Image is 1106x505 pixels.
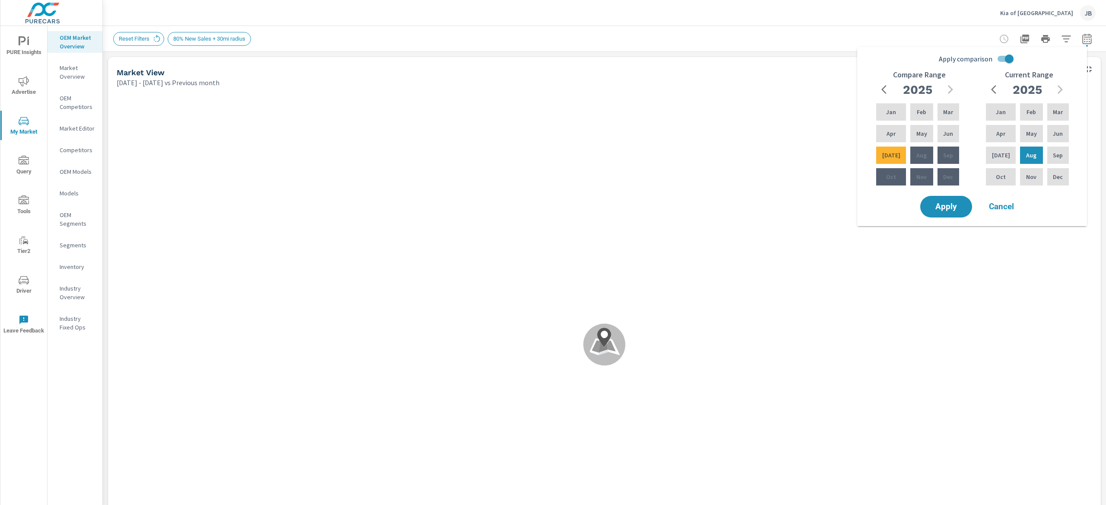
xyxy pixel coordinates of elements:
[1000,9,1073,17] p: Kia of [GEOGRAPHIC_DATA]
[48,31,102,53] div: OEM Market Overview
[943,129,953,138] p: Jun
[886,108,896,116] p: Jan
[1005,70,1053,79] h6: Current Range
[1026,129,1037,138] p: May
[168,35,251,42] span: 80% New Sales + 30mi radius
[48,61,102,83] div: Market Overview
[48,165,102,178] div: OEM Models
[1080,5,1096,21] div: JB
[48,312,102,334] div: Industry Fixed Ops
[60,94,95,111] p: OEM Competitors
[60,124,95,133] p: Market Editor
[60,284,95,301] p: Industry Overview
[882,151,900,160] p: [DATE]
[1013,82,1042,97] h2: 2025
[996,173,1006,181] p: Oct
[48,282,102,304] div: Industry Overview
[943,151,953,160] p: Sep
[1053,129,1063,138] p: Jun
[984,203,1019,211] span: Cancel
[113,32,164,46] div: Reset Filters
[1026,173,1036,181] p: Nov
[916,173,927,181] p: Nov
[1026,151,1036,160] p: Aug
[996,108,1006,116] p: Jan
[117,68,165,77] h5: Market View
[48,239,102,252] div: Segments
[60,262,95,271] p: Inventory
[48,208,102,230] div: OEM Segments
[976,196,1027,217] button: Cancel
[3,315,44,336] span: Leave Feedback
[48,260,102,273] div: Inventory
[3,116,44,137] span: My Market
[0,26,47,344] div: nav menu
[48,122,102,135] div: Market Editor
[48,144,102,157] div: Competitors
[60,146,95,154] p: Competitors
[60,167,95,176] p: OEM Models
[916,151,927,160] p: Aug
[3,76,44,97] span: Advertise
[929,203,963,211] span: Apply
[996,129,1005,138] p: Apr
[117,77,219,88] p: [DATE] - [DATE] vs Previous month
[1078,30,1096,48] button: Select Date Range
[903,82,932,97] h2: 2025
[60,64,95,81] p: Market Overview
[60,241,95,249] p: Segments
[1027,108,1036,116] p: Feb
[893,70,946,79] h6: Compare Range
[916,129,927,138] p: May
[60,189,95,198] p: Models
[939,54,992,64] span: Apply comparison
[3,235,44,256] span: Tier2
[1053,173,1063,181] p: Dec
[60,211,95,228] p: OEM Segments
[48,187,102,200] div: Models
[920,196,972,217] button: Apply
[1053,108,1063,116] p: Mar
[1082,62,1096,76] button: Minimize Widget
[114,35,155,42] span: Reset Filters
[886,173,896,181] p: Oct
[943,108,953,116] p: Mar
[3,36,44,58] span: PURE Insights
[60,314,95,332] p: Industry Fixed Ops
[3,275,44,296] span: Driver
[60,33,95,51] p: OEM Market Overview
[917,108,926,116] p: Feb
[1053,151,1063,160] p: Sep
[992,151,1010,160] p: [DATE]
[887,129,896,138] p: Apr
[3,156,44,177] span: Query
[48,92,102,113] div: OEM Competitors
[3,195,44,217] span: Tools
[943,173,953,181] p: Dec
